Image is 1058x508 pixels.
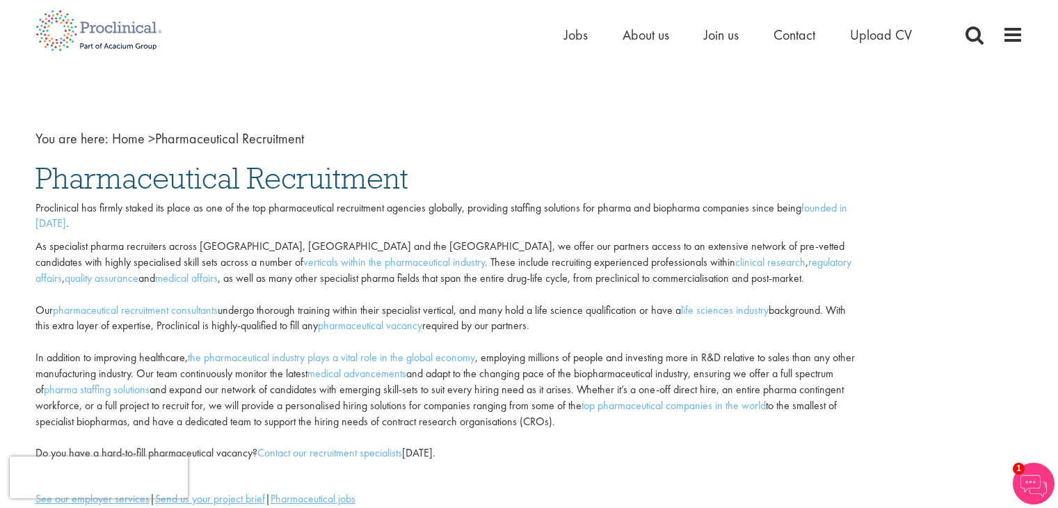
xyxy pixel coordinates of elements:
[257,445,402,460] a: Contact our recruitment specialists
[35,159,408,197] span: Pharmaceutical Recruitment
[35,239,855,461] p: As specialist pharma recruiters across [GEOGRAPHIC_DATA], [GEOGRAPHIC_DATA] and the [GEOGRAPHIC_D...
[44,382,150,397] a: pharma staffing solutions
[65,271,138,285] a: quality assurance
[850,26,912,44] a: Upload CV
[1013,463,1055,505] img: Chatbot
[10,457,188,498] iframe: reCAPTCHA
[35,129,109,148] span: You are here:
[623,26,669,44] a: About us
[704,26,739,44] a: Join us
[271,491,355,506] a: Pharmaceutical jobs
[112,129,304,148] span: Pharmaceutical Recruitment
[774,26,815,44] a: Contact
[155,271,218,285] a: medical affairs
[35,200,847,231] a: founded in [DATE]
[564,26,588,44] a: Jobs
[681,303,769,317] a: life sciences industry
[307,366,406,381] a: medical advancements
[35,255,851,285] a: regulatory affairs
[303,255,485,269] a: verticals within the pharmaceutical industry
[35,200,855,232] p: Proclinical has firmly staked its place as one of the top pharmaceutical recruitment agencies glo...
[582,398,766,413] a: top pharmaceutical companies in the world
[1013,463,1025,475] span: 1
[188,350,475,365] a: the pharmaceutical industry plays a vital role in the global economy
[148,129,155,148] span: >
[112,129,145,148] a: breadcrumb link to Home
[53,303,218,317] a: pharmaceutical recruitment consultants
[35,491,150,506] a: See our employer services
[35,491,855,507] div: | |
[318,318,422,333] a: pharmaceutical vacancy
[735,255,805,269] a: clinical research
[155,491,265,506] a: Send us your project brief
